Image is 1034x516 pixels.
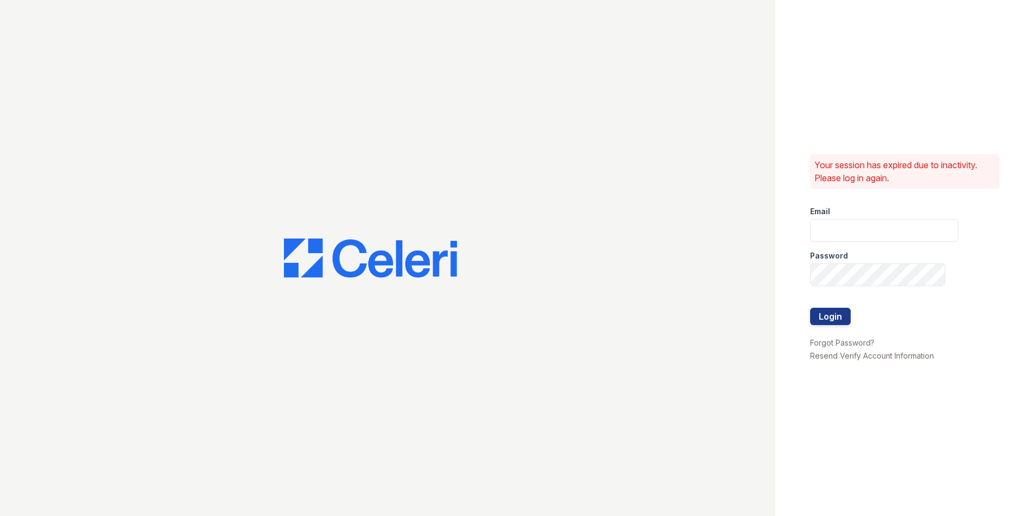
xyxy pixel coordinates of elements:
[810,250,848,261] label: Password
[810,338,874,347] a: Forgot Password?
[814,158,995,184] p: Your session has expired due to inactivity. Please log in again.
[810,308,851,325] button: Login
[810,351,934,360] a: Resend Verify Account Information
[284,239,457,277] img: CE_Logo_Blue-a8612792a0a2168367f1c8372b55b34899dd931a85d93a1a3d3e32e68fde9ad4.png
[810,206,830,217] label: Email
